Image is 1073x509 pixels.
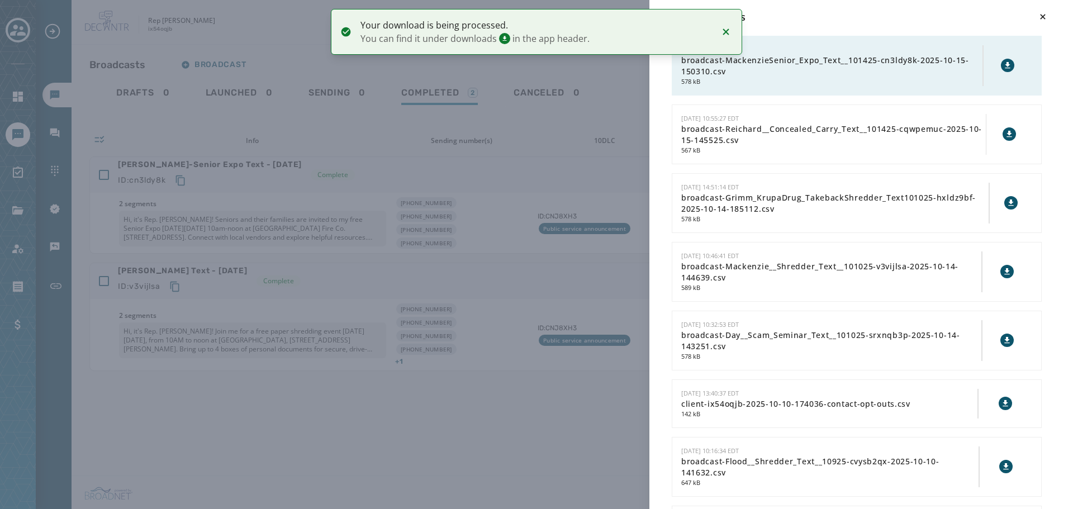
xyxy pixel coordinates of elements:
span: 578 kB [681,77,982,87]
span: broadcast-Flood__Shredder_Text__10925-cvysb2qx-2025-10-10-141632.csv [681,456,979,478]
span: broadcast-Mackenzie__Shredder_Text__101025-v3vijlsa-2025-10-14-144639.csv [681,261,981,283]
span: [DATE] 10:32:53 EDT [681,320,739,329]
span: 589 kB [681,283,981,293]
span: Your download is being processed. [360,18,710,32]
span: 578 kB [681,215,989,224]
span: broadcast-Reichard__Concealed_Carry_Text__101425-cqwpemuc-2025-10-15-145525.csv [681,123,986,146]
span: [DATE] 10:46:41 EDT [681,251,739,260]
span: broadcast-MackenzieSenior_Expo_Text__101425-cn3ldy8k-2025-10-15-150310.csv [681,55,982,77]
span: [DATE] 13:40:37 EDT [681,389,739,397]
span: [DATE] 14:51:14 EDT [681,183,739,191]
span: broadcast-Day__Scam_Seminar_Text__101025-srxnqb3p-2025-10-14-143251.csv [681,330,981,352]
span: 567 kB [681,146,986,155]
span: [DATE] 10:55:27 EDT [681,114,739,122]
span: 142 kB [681,410,977,419]
span: client-ix54oqjb-2025-10-10-174036-contact-opt-outs.csv [681,398,977,410]
span: 647 kB [681,478,979,488]
span: [DATE] 10:16:34 EDT [681,446,739,455]
span: broadcast-Grimm_KrupaDrug_TakebackShredder_Text101025-hxldz9bf-2025-10-14-185112.csv [681,192,989,215]
span: You can find it under downloads in the app header. [360,32,710,45]
span: 578 kB [681,352,981,361]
